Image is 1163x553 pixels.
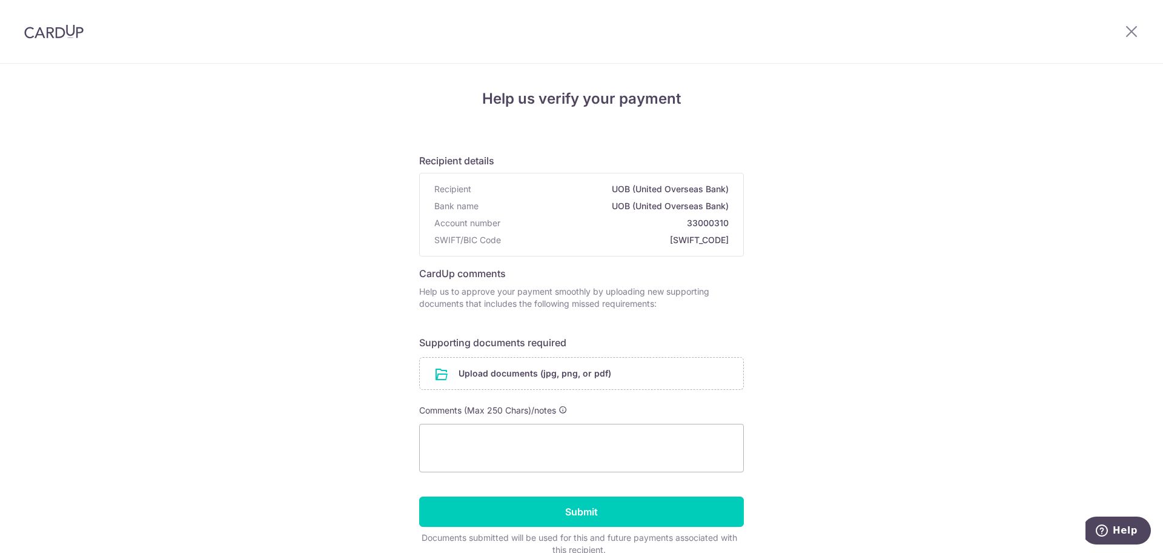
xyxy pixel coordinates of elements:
span: Bank name [434,200,479,212]
span: Account number [434,217,500,229]
h6: CardUp comments [419,266,744,281]
img: CardUp [24,24,84,39]
span: UOB (United Overseas Bank) [476,183,729,195]
input: Submit [419,497,744,527]
span: [SWIFT_CODE] [506,234,729,246]
h6: Supporting documents required [419,335,744,350]
span: Comments (Max 250 Chars)/notes [419,405,556,415]
span: UOB (United Overseas Bank) [483,200,729,212]
p: Help us to approve your payment smoothly by uploading new supporting documents that includes the ... [419,286,744,310]
iframe: Opens a widget where you can find more information [1085,517,1151,547]
div: Upload documents (jpg, png, or pdf) [419,357,744,390]
h6: Recipient details [419,153,744,168]
span: 33000310 [505,217,729,229]
span: Recipient [434,183,471,195]
h4: Help us verify your payment [419,88,744,110]
span: SWIFT/BIC Code [434,234,501,246]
